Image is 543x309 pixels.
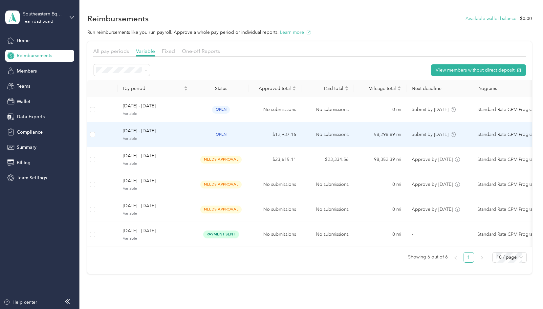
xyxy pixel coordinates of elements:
[17,98,31,105] span: Wallet
[412,232,413,237] span: -
[87,15,149,22] h1: Reimbursements
[200,181,242,188] span: needs approval
[477,181,536,188] span: Standard Rate CPM Program
[249,222,301,247] td: No submissions
[345,88,349,92] span: caret-down
[136,48,155,54] span: Variable
[301,147,354,172] td: $23,334.56
[397,88,401,92] span: caret-down
[249,97,301,122] td: No submissions
[301,222,354,247] td: No submissions
[477,156,536,163] span: Standard Rate CPM Program
[123,102,188,110] span: [DATE] - [DATE]
[249,197,301,222] td: No submissions
[118,80,193,97] th: Pay period
[17,68,37,75] span: Members
[301,197,354,222] td: No submissions
[4,299,37,306] button: Help center
[198,86,244,91] div: Status
[17,52,52,59] span: Reimbursements
[354,222,406,247] td: 0 mi
[123,161,188,167] span: Variable
[450,252,461,263] li: Previous Page
[212,106,230,113] span: open
[123,177,188,185] span: [DATE] - [DATE]
[464,253,474,262] a: 1
[123,202,188,210] span: [DATE] - [DATE]
[254,86,291,91] span: Approved total
[354,97,406,122] td: 0 mi
[472,80,538,97] th: Programs
[477,131,536,138] span: Standard Rate CPM Program
[301,122,354,147] td: No submissions
[412,182,453,187] span: Approve by [DATE]
[412,157,453,162] span: Approve by [DATE]
[123,152,188,160] span: [DATE] - [DATE]
[477,231,536,238] span: Standard Rate CPM Program
[397,85,401,89] span: caret-up
[17,83,30,90] span: Teams
[406,222,472,247] td: -
[345,85,349,89] span: caret-up
[123,236,188,242] span: Variable
[307,86,343,91] span: Paid total
[292,88,296,92] span: caret-down
[123,136,188,142] span: Variable
[17,159,31,166] span: Billing
[412,132,448,137] span: Submit by [DATE]
[477,252,487,263] li: Next Page
[123,211,188,217] span: Variable
[354,122,406,147] td: 58,298.89 mi
[359,86,396,91] span: Mileage total
[506,272,543,309] iframe: Everlance-gr Chat Button Frame
[249,80,301,97] th: Approved total
[17,113,45,120] span: Data Exports
[496,253,523,262] span: 10 / page
[301,172,354,197] td: No submissions
[162,48,175,54] span: Fixed
[520,15,532,22] span: $0.00
[23,11,64,17] div: Southeastern Equipment
[123,186,188,192] span: Variable
[123,227,188,234] span: [DATE] - [DATE]
[87,29,532,36] p: Run reimbursements like you run payroll. Approve a whole pay period or individual reports.
[200,206,242,213] span: needs approval
[17,129,43,136] span: Compliance
[200,156,242,163] span: needs approval
[408,252,448,262] span: Showing 6 out of 6
[480,256,484,260] span: right
[17,174,47,181] span: Team Settings
[466,15,516,22] button: Available wallet balance
[17,37,30,44] span: Home
[412,107,448,112] span: Submit by [DATE]
[212,131,230,138] span: open
[412,207,453,212] span: Approve by [DATE]
[516,15,518,22] span: :
[123,127,188,135] span: [DATE] - [DATE]
[477,106,536,113] span: Standard Rate CPM Program
[477,252,487,263] button: right
[354,197,406,222] td: 0 mi
[292,85,296,89] span: caret-up
[450,252,461,263] button: left
[182,48,220,54] span: One-off Reports
[492,252,527,263] div: Page Size
[454,256,458,260] span: left
[249,172,301,197] td: No submissions
[280,29,311,36] button: Learn more
[406,80,472,97] th: Next deadline
[203,231,239,238] span: payment sent
[301,80,354,97] th: Paid total
[123,86,183,91] span: Pay period
[464,252,474,263] li: 1
[93,48,129,54] span: All pay periods
[23,20,53,24] div: Team dashboard
[354,80,406,97] th: Mileage total
[123,111,188,117] span: Variable
[249,147,301,172] td: $23,615.11
[431,64,526,76] button: View members without direct deposit
[354,147,406,172] td: 98,352.39 mi
[184,88,188,92] span: caret-down
[477,206,536,213] span: Standard Rate CPM Program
